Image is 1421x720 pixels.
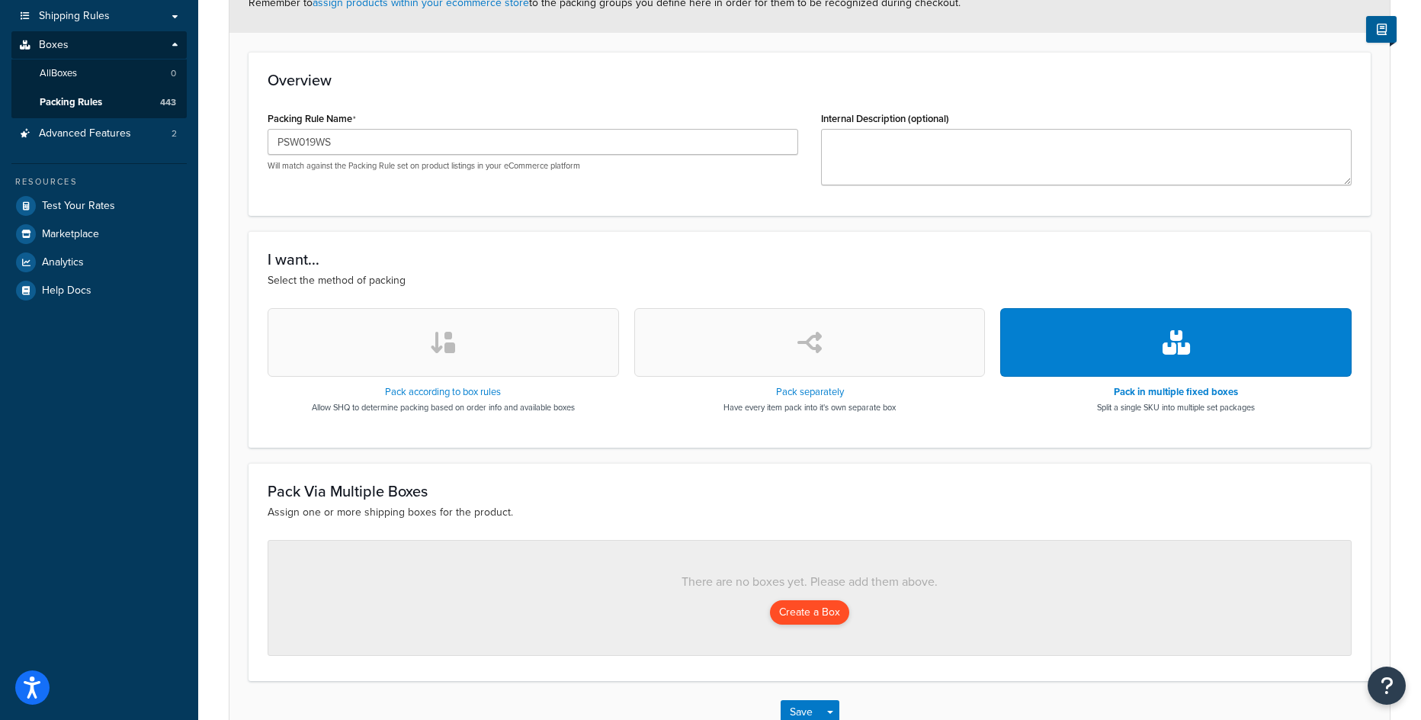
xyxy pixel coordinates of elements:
a: AllBoxes0 [11,59,187,88]
span: Test Your Rates [42,200,115,213]
a: Advanced Features2 [11,120,187,148]
a: Analytics [11,249,187,276]
div: Resources [11,175,187,188]
span: All Boxes [40,67,77,80]
h3: Pack in multiple fixed boxes [1097,387,1255,397]
span: Packing Rules [40,96,102,109]
h3: Pack separately [723,387,896,397]
h3: Overview [268,72,1352,88]
span: Help Docs [42,284,91,297]
h3: Pack Via Multiple Boxes [268,483,1352,500]
span: 0 [171,67,176,80]
a: Marketplace [11,220,187,248]
p: Will match against the Packing Rule set on product listings in your eCommerce platform [268,160,798,172]
a: Help Docs [11,277,187,304]
button: Create a Box [770,600,849,625]
a: Packing Rules443 [11,88,187,117]
span: Marketplace [42,228,99,241]
p: Split a single SKU into multiple set packages [1097,401,1255,413]
span: 443 [160,96,176,109]
h3: I want... [268,251,1352,268]
p: Have every item pack into it's own separate box [723,401,896,413]
span: Boxes [39,39,69,52]
button: Show Help Docs [1366,16,1397,43]
p: Select the method of packing [268,272,1352,289]
a: Boxes [11,31,187,59]
li: Packing Rules [11,88,187,117]
label: Packing Rule Name [268,113,356,125]
span: 2 [172,127,177,140]
h3: Pack according to box rules [312,387,575,397]
p: Assign one or more shipping boxes for the product. [268,504,1352,521]
li: Advanced Features [11,120,187,148]
li: Boxes [11,31,187,118]
a: Shipping Rules [11,2,187,31]
span: Advanced Features [39,127,131,140]
button: Open Resource Center [1368,667,1406,705]
p: There are no boxes yet. Please add them above. [299,571,1320,593]
p: Allow SHQ to determine packing based on order info and available boxes [312,401,575,413]
a: Test Your Rates [11,192,187,220]
label: Internal Description (optional) [821,113,949,124]
span: Analytics [42,256,84,269]
span: Shipping Rules [39,10,110,23]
